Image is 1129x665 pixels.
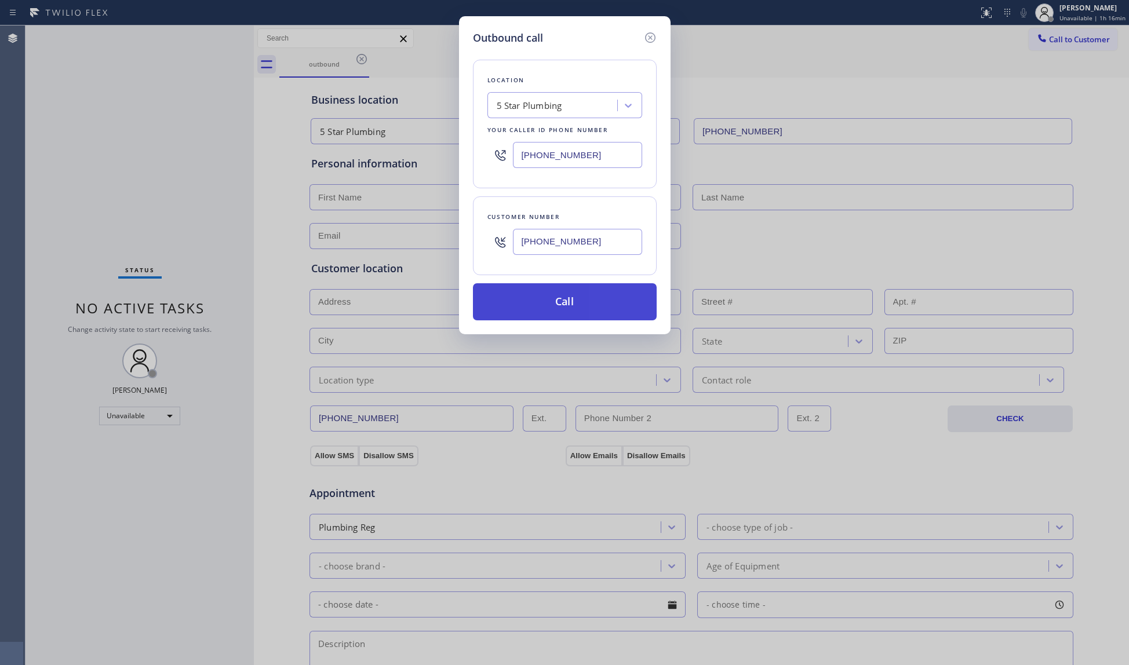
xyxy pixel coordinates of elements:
div: 5 Star Plumbing [497,99,562,112]
div: Your caller id phone number [487,124,642,136]
input: (123) 456-7890 [513,142,642,168]
h5: Outbound call [473,30,543,46]
div: Customer number [487,211,642,223]
div: Location [487,74,642,86]
button: Call [473,283,657,320]
input: (123) 456-7890 [513,229,642,255]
